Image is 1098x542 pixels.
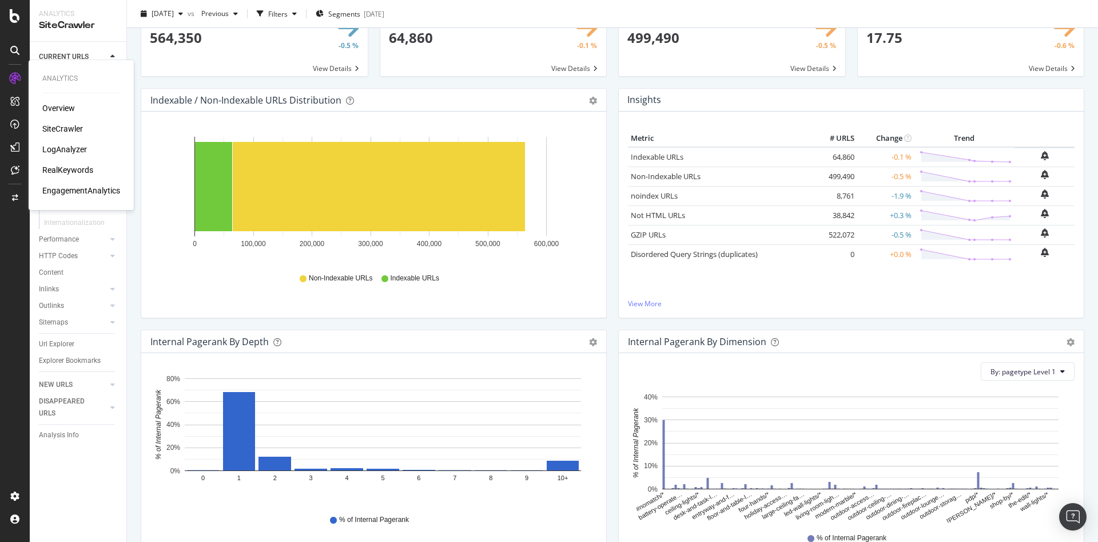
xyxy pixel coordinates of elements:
th: Change [857,130,914,147]
text: [PERSON_NAME]/* [945,490,997,525]
div: gear [589,338,597,346]
text: 300,000 [358,240,383,248]
td: 64,860 [811,147,857,167]
div: Internationalization [44,217,105,229]
div: bell-plus [1041,151,1049,160]
div: Indexable / Non-Indexable URLs Distribution [150,94,341,106]
text: 20% [166,444,180,452]
div: Explorer Bookmarks [39,355,101,367]
td: -0.5 % [857,167,914,186]
text: 6 [417,475,420,482]
button: Segments[DATE] [311,5,389,23]
text: #nomatch/* [635,490,666,513]
text: four-hands/* [737,490,771,514]
text: 2 [273,475,277,482]
a: Url Explorer [39,338,118,350]
div: bell-plus [1041,248,1049,257]
a: Outlinks [39,300,107,312]
text: 500,000 [475,240,500,248]
div: Inlinks [39,283,59,295]
div: Open Intercom Messenger [1059,503,1087,531]
text: % of Internal Pagerank [632,408,640,478]
th: Metric [628,130,811,147]
span: By: pagetype Level 1 [990,367,1056,377]
a: Internationalization [44,217,116,229]
text: 10+ [558,475,568,482]
button: [DATE] [136,5,188,23]
div: bell-plus [1041,209,1049,218]
text: ceiling-lights/* [663,490,701,516]
button: Filters [252,5,301,23]
div: Internal Pagerank by Depth [150,336,269,347]
div: Analytics [42,74,120,84]
button: Previous [197,5,242,23]
text: 0 [201,475,205,482]
div: [DATE] [364,9,384,18]
text: 600,000 [534,240,559,248]
a: noindex URLs [631,191,678,201]
a: NEW URLS [39,379,107,391]
text: 40% [644,393,658,401]
text: 10% [644,462,658,470]
td: -0.5 % [857,225,914,244]
td: -0.1 % [857,147,914,167]
a: Performance [39,234,107,246]
text: led-wall-lights/* [783,490,823,518]
div: Internal Pagerank By Dimension [628,336,766,347]
text: 400,000 [417,240,442,248]
text: 20% [644,439,658,447]
text: pdp/* [964,490,980,504]
text: 40% [166,421,180,429]
td: 0 [811,244,857,264]
span: % of Internal Pagerank [339,515,409,525]
text: the-edit/* [1007,490,1033,509]
a: Overview [42,102,75,114]
text: 30% [644,416,658,424]
svg: A chart. [150,371,591,504]
text: 0% [170,467,181,475]
a: Explorer Bookmarks [39,355,118,367]
div: Filters [268,9,288,18]
a: Non-Indexable URLs [631,171,701,181]
a: EngagementAnalytics [42,185,120,196]
a: RealKeywords [42,164,93,176]
svg: A chart. [628,390,1068,523]
text: 200,000 [300,240,325,248]
text: 60% [166,398,180,406]
svg: A chart. [150,130,591,263]
a: View More [628,299,1075,308]
a: CURRENT URLS [39,51,107,63]
div: Outlinks [39,300,64,312]
a: Inlinks [39,283,107,295]
h4: Insights [627,92,661,108]
div: Url Explorer [39,338,74,350]
div: SiteCrawler [39,19,117,32]
text: 7 [453,475,456,482]
div: HTTP Codes [39,250,78,262]
div: Content [39,267,63,279]
text: 4 [345,475,349,482]
div: bell-plus [1041,170,1049,179]
a: Sitemaps [39,317,107,329]
text: 5 [381,475,384,482]
button: By: pagetype Level 1 [981,362,1075,381]
a: Analysis Info [39,429,118,441]
a: Indexable URLs [631,152,683,162]
div: bell-plus [1041,228,1049,238]
td: +0.0 % [857,244,914,264]
td: 8,761 [811,186,857,205]
td: -1.9 % [857,186,914,205]
td: 499,490 [811,167,857,186]
td: +0.3 % [857,205,914,225]
td: 522,072 [811,225,857,244]
span: Segments [328,9,360,18]
text: 3 [309,475,313,482]
div: LogAnalyzer [42,144,87,155]
a: DISAPPEARED URLS [39,395,107,420]
div: gear [589,97,597,105]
